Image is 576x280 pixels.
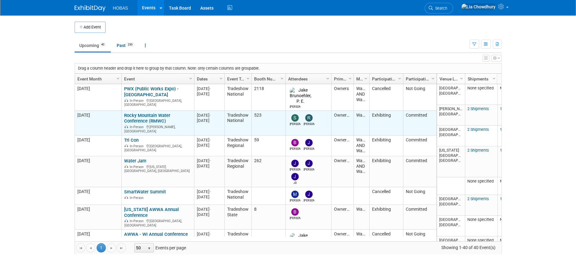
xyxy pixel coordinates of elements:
[124,165,128,168] img: In-Person Event
[126,243,192,252] span: Events per page
[245,74,251,83] a: Column Settings
[291,160,299,167] img: Joe Tipton
[75,22,106,33] button: Add Event
[251,205,285,230] td: 8
[130,125,145,129] span: In-Person
[290,104,301,109] div: Jake Brunoehler, P. E.
[348,76,353,81] span: Column Settings
[130,144,145,148] span: In-Person
[124,74,190,84] a: Event
[500,106,520,111] a: 1 Giveaway
[124,98,191,107] div: [GEOGRAPHIC_DATA], [GEOGRAPHIC_DATA]
[500,217,526,222] span: None specified
[124,143,191,153] div: [GEOGRAPHIC_DATA], [GEOGRAPHIC_DATA]
[458,74,465,83] a: Column Settings
[210,86,211,91] span: -
[500,179,526,183] span: None specified
[99,42,106,47] span: 40
[437,126,465,146] td: [GEOGRAPHIC_DATA], [GEOGRAPHIC_DATA]
[372,74,399,84] a: Participation Type
[78,246,83,251] span: Go to the first page
[115,74,121,83] a: Column Settings
[290,88,311,104] img: Jake Brunoehler, P. E.
[75,205,121,230] td: [DATE]
[403,230,436,256] td: Not Going
[224,84,251,111] td: Tradeshow National
[197,74,220,84] a: Dates
[467,238,494,243] span: None specified
[325,76,330,81] span: Column Settings
[251,84,285,111] td: 2118
[440,74,461,84] a: Venue Location
[305,139,313,146] img: Jeffrey LeBlanc
[403,156,436,187] td: Committed
[403,111,436,136] td: Committed
[187,74,194,83] a: Column Settings
[210,138,211,142] span: -
[124,164,191,173] div: [US_STATE][GEOGRAPHIC_DATA], [GEOGRAPHIC_DATA]
[75,230,121,256] td: [DATE]
[467,148,489,153] a: 2 Shipments
[304,167,314,172] div: Jeffrey LeBlanc
[130,196,145,200] span: In-Person
[290,122,301,126] div: Stephen Alston
[369,84,403,111] td: Cancelled
[124,207,179,218] a: [US_STATE] AWWA Annual Conference
[363,76,368,81] span: Column Settings
[210,232,211,236] span: -
[197,163,222,169] div: [DATE]
[197,137,222,143] div: [DATE]
[75,156,121,187] td: [DATE]
[369,230,403,256] td: Cancelled
[304,146,314,151] div: Jeffrey LeBlanc
[353,136,369,156] td: Water AND Wastewater
[115,76,120,81] span: Column Settings
[467,127,489,132] a: 2 Shipments
[124,124,191,133] div: [PERSON_NAME], [GEOGRAPHIC_DATA]
[353,205,369,230] td: Water
[435,243,501,252] span: Showing 1-40 of 40 Event(s)
[210,158,211,163] span: -
[124,137,139,143] a: Tri Con
[188,76,193,81] span: Column Settings
[403,205,436,230] td: Committed
[467,179,494,183] span: None specified
[197,237,222,242] div: [DATE]
[219,76,223,81] span: Column Settings
[130,219,145,223] span: In-Person
[291,191,299,198] img: Mike Bussio
[353,84,369,111] td: Water AND Wastewater
[224,111,251,136] td: Tradeshow National
[362,74,369,83] a: Column Settings
[224,205,251,230] td: Tradeshow State
[467,86,494,90] span: None specified
[124,219,128,222] img: In-Person Event
[124,99,128,102] img: In-Person Event
[500,238,526,243] span: None specified
[430,74,436,83] a: Column Settings
[369,111,403,136] td: Exhibiting
[305,160,313,167] img: Jeffrey LeBlanc
[279,74,285,83] a: Column Settings
[75,84,121,111] td: [DATE]
[197,143,222,148] div: [DATE]
[224,136,251,156] td: Tradeshow Regional
[369,187,403,205] td: Cancelled
[224,230,251,256] td: Tradeshow State
[406,74,432,84] a: Participation
[75,63,501,73] div: Drag a column header and drop it here to group by that column. Note: only certain columns are gro...
[124,189,166,195] a: SmartWater Summit
[119,246,124,251] span: Go to the last page
[437,195,465,216] td: [GEOGRAPHIC_DATA], [GEOGRAPHIC_DATA]
[124,86,179,97] a: PWX (Public Works Expo) - [GEOGRAPHIC_DATA]
[356,74,365,84] a: Market
[279,76,284,81] span: Column Settings
[437,146,465,177] td: [US_STATE][GEOGRAPHIC_DATA], [GEOGRAPHIC_DATA]
[197,231,222,237] div: [DATE]
[425,3,453,14] a: Search
[251,156,285,187] td: 262
[290,167,301,172] div: Joe Tipton
[437,236,465,267] td: [GEOGRAPHIC_DATA], [GEOGRAPHIC_DATA]
[197,91,222,97] div: [DATE]
[437,105,465,126] td: [PERSON_NAME], [GEOGRAPHIC_DATA]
